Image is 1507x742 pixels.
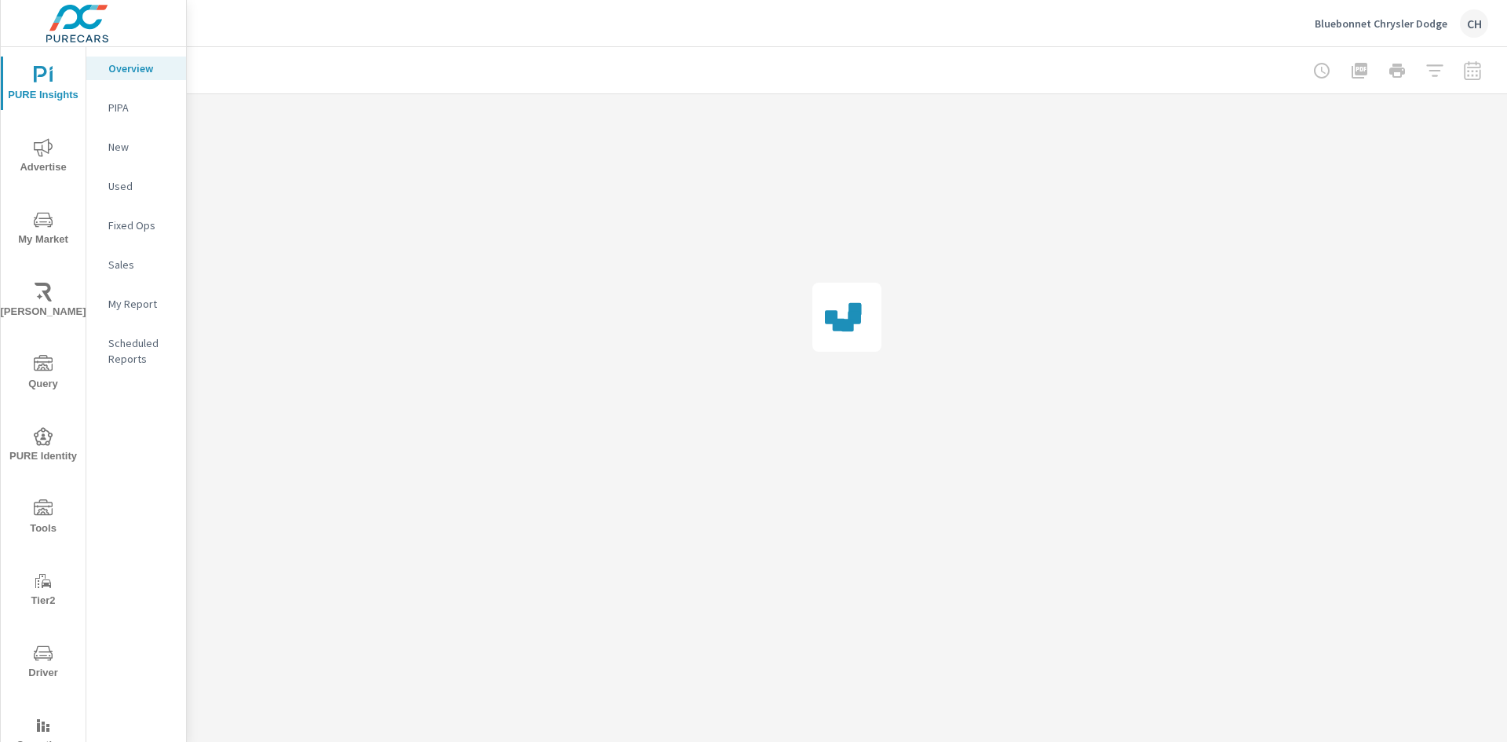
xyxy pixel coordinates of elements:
[108,296,173,312] p: My Report
[108,60,173,76] p: Overview
[86,253,186,276] div: Sales
[5,499,81,538] span: Tools
[108,100,173,115] p: PIPA
[86,214,186,237] div: Fixed Ops
[86,292,186,316] div: My Report
[108,335,173,367] p: Scheduled Reports
[5,66,81,104] span: PURE Insights
[5,355,81,393] span: Query
[86,331,186,371] div: Scheduled Reports
[108,139,173,155] p: New
[108,178,173,194] p: Used
[5,644,81,682] span: Driver
[5,283,81,321] span: [PERSON_NAME]
[5,427,81,466] span: PURE Identity
[108,257,173,272] p: Sales
[86,135,186,159] div: New
[86,57,186,80] div: Overview
[5,572,81,610] span: Tier2
[86,174,186,198] div: Used
[108,217,173,233] p: Fixed Ops
[1315,16,1447,31] p: Bluebonnet Chrysler Dodge
[1460,9,1488,38] div: CH
[5,138,81,177] span: Advertise
[5,210,81,249] span: My Market
[86,96,186,119] div: PIPA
